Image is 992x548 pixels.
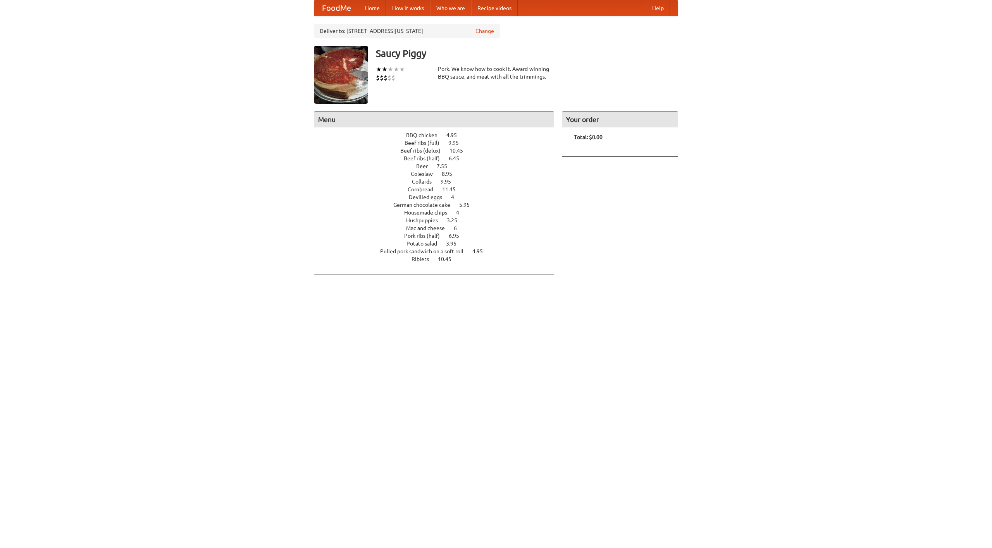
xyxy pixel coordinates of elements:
span: BBQ chicken [406,132,445,138]
span: Coleslaw [411,171,441,177]
h4: Your order [562,112,678,127]
div: Deliver to: [STREET_ADDRESS][US_STATE] [314,24,500,38]
a: Pork ribs (half) 6.95 [404,233,474,239]
a: Help [646,0,670,16]
span: Beef ribs (delux) [400,148,448,154]
span: Pork ribs (half) [404,233,448,239]
li: $ [384,74,387,82]
span: 4 [456,210,467,216]
a: Beer 7.55 [416,163,462,169]
span: Mac and cheese [406,225,453,231]
span: Collards [412,179,439,185]
span: 8.95 [442,171,460,177]
li: $ [376,74,380,82]
span: 5.95 [459,202,477,208]
span: German chocolate cake [393,202,458,208]
a: BBQ chicken 4.95 [406,132,471,138]
a: Potato salad 3.95 [406,241,471,247]
span: 7.55 [437,163,455,169]
a: FoodMe [314,0,359,16]
span: 9.95 [441,179,459,185]
a: Housemade chips 4 [404,210,474,216]
span: Riblets [412,256,437,262]
span: 4.95 [472,248,491,254]
a: How it works [386,0,430,16]
span: Potato salad [406,241,445,247]
li: ★ [376,65,382,74]
a: Hushpuppies 3.25 [406,217,472,223]
div: Pork. We know how to cook it. Award-winning BBQ sauce, and meat with all the trimmings. [438,65,554,81]
a: Beef ribs (half) 6.45 [404,155,474,161]
img: angular.jpg [314,46,368,104]
h4: Menu [314,112,554,127]
span: Pulled pork sandwich on a soft roll [380,248,471,254]
a: Devilled eggs 4 [409,194,468,200]
li: ★ [382,65,387,74]
a: Beef ribs (full) 9.95 [405,140,473,146]
a: Home [359,0,386,16]
span: 11.45 [442,186,463,192]
b: Total: $0.00 [574,134,603,140]
a: Collards 9.95 [412,179,465,185]
li: ★ [387,65,393,74]
h3: Saucy Piggy [376,46,678,61]
span: 10.45 [449,148,471,154]
span: Beer [416,163,436,169]
span: 3.95 [446,241,464,247]
a: Change [475,27,494,35]
span: Beef ribs (half) [404,155,448,161]
span: Devilled eggs [409,194,450,200]
a: Pulled pork sandwich on a soft roll 4.95 [380,248,497,254]
span: 6.95 [449,233,467,239]
span: 4.95 [446,132,465,138]
span: Cornbread [408,186,441,192]
a: Mac and cheese 6 [406,225,471,231]
li: $ [380,74,384,82]
span: 6 [454,225,465,231]
a: German chocolate cake 5.95 [393,202,484,208]
span: 10.45 [438,256,459,262]
a: Coleslaw 8.95 [411,171,467,177]
span: Housemade chips [404,210,455,216]
span: 6.45 [449,155,467,161]
span: Beef ribs (full) [405,140,447,146]
a: Cornbread 11.45 [408,186,470,192]
li: $ [387,74,391,82]
span: 9.95 [448,140,467,146]
a: Beef ribs (delux) 10.45 [400,148,477,154]
li: $ [391,74,395,82]
span: Hushpuppies [406,217,446,223]
a: Recipe videos [471,0,518,16]
span: 4 [451,194,462,200]
a: Who we are [430,0,471,16]
li: ★ [393,65,399,74]
a: Riblets 10.45 [412,256,466,262]
li: ★ [399,65,405,74]
span: 3.25 [447,217,465,223]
